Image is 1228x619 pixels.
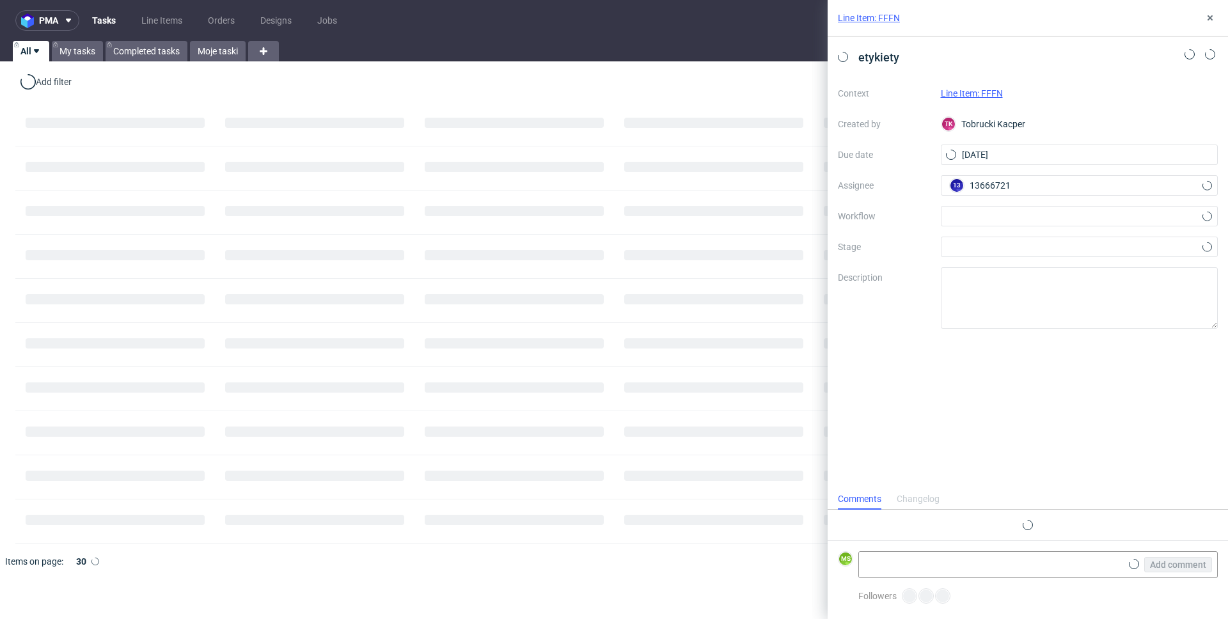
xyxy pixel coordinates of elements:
a: Line Item: FFFN [838,12,900,24]
span: Items on page: [5,555,63,568]
label: Created by [838,116,931,132]
a: Orders [200,10,242,31]
figcaption: MS [839,552,852,565]
figcaption: TK [942,118,955,130]
label: Description [838,270,931,326]
label: Due date [838,147,931,162]
a: Tasks [84,10,123,31]
a: Designs [253,10,299,31]
a: Line Items [134,10,190,31]
label: Assignee [838,178,931,193]
span: pma [39,16,58,25]
span: Followers [858,591,897,601]
label: Stage [838,239,931,255]
a: Jobs [310,10,345,31]
img: logo [21,13,39,28]
button: pma [15,10,79,31]
div: Add filter [18,72,74,92]
div: Changelog [897,489,940,510]
a: All [13,41,49,61]
label: Workflow [838,208,931,224]
span: etykiety [853,47,904,68]
a: Completed tasks [106,41,187,61]
a: Line Item: FFFN [941,88,1003,98]
a: Moje taski [190,41,246,61]
label: Context [838,86,931,101]
figcaption: 13 [950,179,963,192]
div: Tobrucki Kacper [941,114,1218,134]
div: 30 [68,552,91,570]
a: My tasks [52,41,103,61]
div: Comments [838,489,881,510]
span: 13666721 [970,179,1011,192]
